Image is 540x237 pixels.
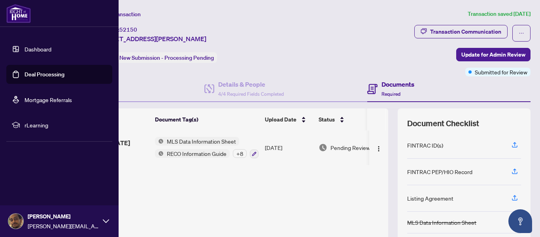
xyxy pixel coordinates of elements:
[25,96,72,103] a: Mortgage Referrals
[262,108,315,131] th: Upload Date
[119,26,137,33] span: 52150
[519,30,524,36] span: ellipsis
[233,149,247,158] div: + 8
[407,141,443,150] div: FINTRAC ID(s)
[262,131,315,165] td: [DATE]
[407,218,476,227] div: MLS Data Information Sheet
[376,146,382,152] img: Logo
[28,212,99,221] span: [PERSON_NAME]
[98,52,217,63] div: Status:
[155,137,259,158] button: Status IconMLS Data Information SheetStatus IconRECO Information Guide+8
[164,149,230,158] span: RECO Information Guide
[98,11,141,18] span: View Transaction
[155,149,164,158] img: Status Icon
[319,115,335,124] span: Status
[119,54,214,61] span: New Submission - Processing Pending
[218,80,284,89] h4: Details & People
[315,108,383,131] th: Status
[98,34,206,44] span: [STREET_ADDRESS][PERSON_NAME]
[8,214,23,229] img: Profile Icon
[508,209,532,233] button: Open asap
[164,137,239,146] span: MLS Data Information Sheet
[265,115,296,124] span: Upload Date
[381,80,414,89] h4: Documents
[407,167,472,176] div: FINTRAC PEP/HIO Record
[372,141,385,154] button: Logo
[319,143,327,152] img: Document Status
[155,137,164,146] img: Status Icon
[456,48,531,61] button: Update for Admin Review
[218,91,284,97] span: 4/4 Required Fields Completed
[6,4,31,23] img: logo
[407,118,479,129] span: Document Checklist
[28,222,99,230] span: [PERSON_NAME][EMAIL_ADDRESS][PERSON_NAME][DOMAIN_NAME]
[381,91,400,97] span: Required
[25,71,64,78] a: Deal Processing
[25,121,107,129] span: rLearning
[407,194,453,203] div: Listing Agreement
[430,25,501,38] div: Transaction Communication
[468,9,531,19] article: Transaction saved [DATE]
[461,48,525,61] span: Update for Admin Review
[152,108,262,131] th: Document Tag(s)
[414,25,508,38] button: Transaction Communication
[25,46,51,53] a: Dashboard
[330,143,370,152] span: Pending Review
[475,68,527,76] span: Submitted for Review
